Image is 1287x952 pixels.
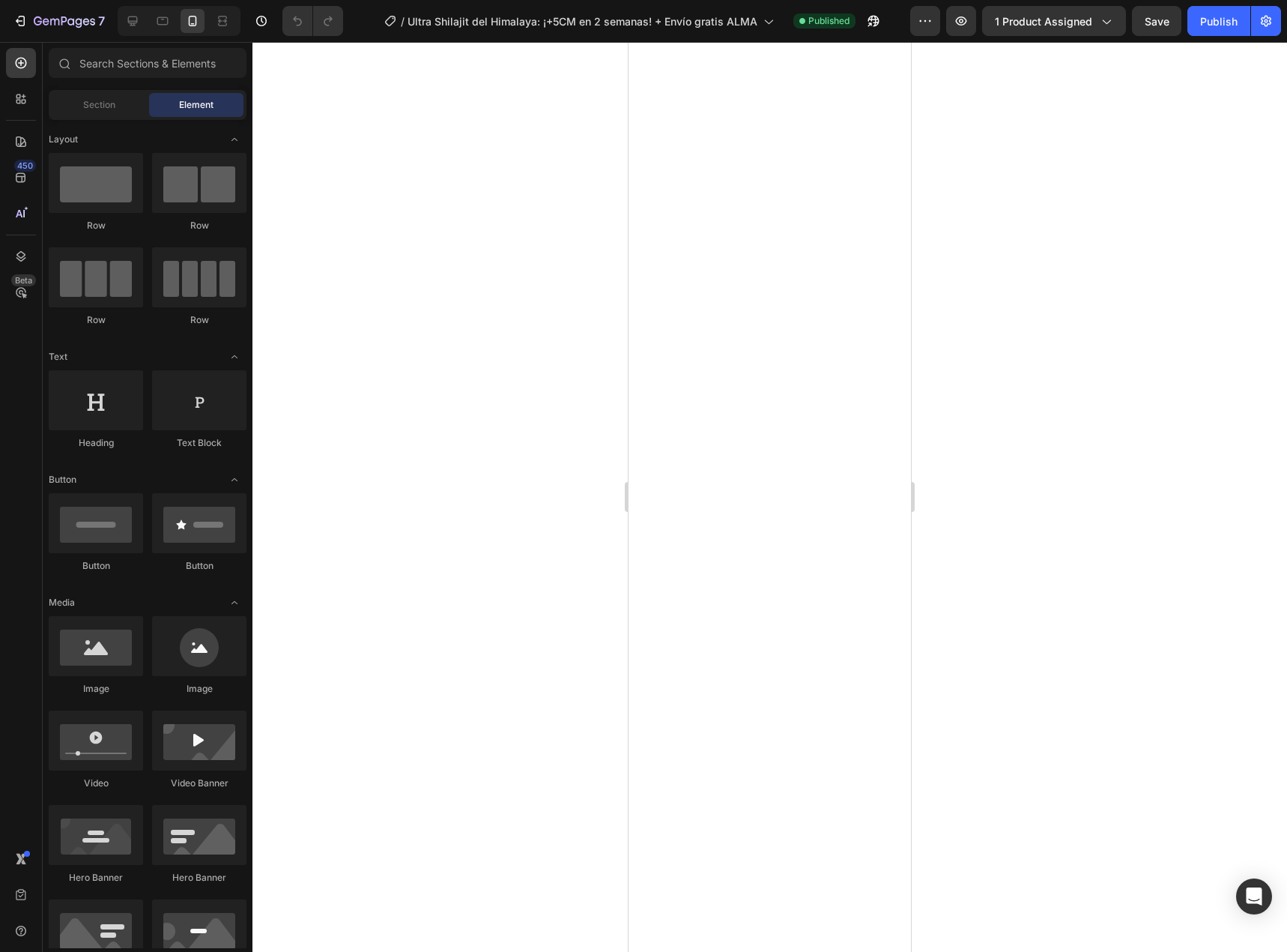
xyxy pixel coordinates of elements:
button: Save [1132,6,1181,36]
span: Layout [49,133,78,146]
div: Row [49,313,143,327]
div: Hero Banner [152,871,246,885]
span: 1 product assigned [995,13,1092,29]
span: Toggle open [222,127,246,151]
span: Published [808,14,850,28]
div: Hero Banner [49,871,143,885]
div: Beta [11,274,36,286]
button: 1 product assigned [982,6,1126,36]
div: Button [49,559,143,573]
span: Save [1145,15,1169,28]
div: 450 [14,160,36,172]
span: Element [179,98,214,112]
span: Text [49,350,67,364]
div: Heading [49,436,143,450]
div: Video Banner [152,777,246,790]
span: Ultra Shilajit del Himalaya: ¡+5CM en 2 semanas! + Envío gratis ALMA [408,13,757,29]
span: Toggle open [222,468,246,492]
iframe: Design area [629,42,911,952]
div: Video [49,777,143,790]
span: Toggle open [222,591,246,615]
span: Toggle open [222,345,246,369]
div: Publish [1200,13,1238,29]
div: Row [152,219,246,232]
div: Image [152,682,246,696]
span: Button [49,473,76,486]
div: Open Intercom Messenger [1236,879,1272,915]
span: Section [83,98,115,112]
span: Media [49,596,75,609]
button: Publish [1187,6,1250,36]
div: Row [49,219,143,232]
div: Row [152,313,246,327]
button: 7 [6,6,112,36]
div: Image [49,682,143,696]
p: 7 [98,12,105,30]
span: / [401,13,405,29]
div: Undo/Redo [282,6,343,36]
input: Search Sections & Elements [49,48,246,78]
div: Button [152,559,246,573]
div: Text Block [152,436,246,450]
